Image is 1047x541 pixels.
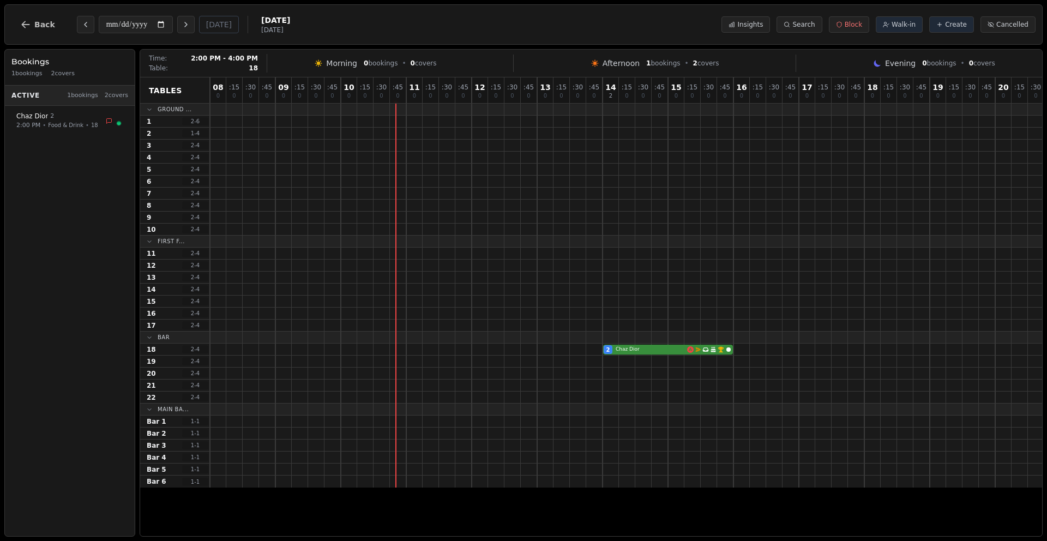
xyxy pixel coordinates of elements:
[182,213,208,221] span: 2 - 4
[363,93,366,99] span: 0
[182,369,208,377] span: 2 - 4
[149,64,168,73] span: Table:
[51,69,75,79] span: 2 covers
[723,93,726,99] span: 0
[675,93,678,99] span: 0
[326,58,357,69] span: Morning
[147,297,156,306] span: 15
[980,16,1036,33] button: Cancelled
[294,84,305,91] span: : 15
[559,93,563,99] span: 0
[821,93,825,99] span: 0
[845,20,862,29] span: Block
[556,84,567,91] span: : 15
[67,91,98,100] span: 1 bookings
[936,93,940,99] span: 0
[625,93,628,99] span: 0
[149,85,182,96] span: Tables
[996,20,1028,29] span: Cancelled
[903,93,906,99] span: 0
[737,20,763,29] span: Insights
[646,59,651,67] span: 1
[232,93,236,99] span: 0
[687,346,694,353] svg: Allergens: Milk, Eggs, Fish
[177,16,195,33] button: Next day
[998,83,1008,91] span: 20
[425,84,436,91] span: : 15
[314,93,317,99] span: 0
[158,237,185,245] span: First F...
[261,26,290,34] span: [DATE]
[376,84,387,91] span: : 30
[393,84,403,91] span: : 45
[11,56,128,67] h3: Bookings
[641,93,645,99] span: 0
[147,225,156,234] span: 10
[396,93,399,99] span: 0
[965,84,976,91] span: : 30
[952,93,955,99] span: 0
[11,11,64,38] button: Back
[654,84,665,91] span: : 45
[892,20,916,29] span: Walk-in
[158,333,170,341] span: Bar
[703,84,714,91] span: : 30
[147,357,156,366] span: 19
[829,16,869,33] button: Block
[969,59,973,67] span: 0
[147,117,151,126] span: 1
[147,189,151,198] span: 7
[603,58,640,69] span: Afternoon
[147,129,151,138] span: 2
[510,93,514,99] span: 0
[262,84,272,91] span: : 45
[671,83,681,91] span: 15
[147,441,166,450] span: Bar 3
[16,121,40,130] span: 2:00 PM
[411,59,415,67] span: 0
[249,64,258,73] span: 18
[658,93,661,99] span: 0
[364,59,368,67] span: 0
[278,83,288,91] span: 09
[756,93,759,99] span: 0
[887,93,890,99] span: 0
[622,84,632,91] span: : 15
[147,417,166,426] span: Bar 1
[182,429,208,437] span: 1 - 1
[693,59,719,68] span: covers
[922,59,926,67] span: 0
[48,121,83,129] span: Food & Drink
[871,93,874,99] span: 0
[147,453,166,462] span: Bar 4
[720,84,730,91] span: : 45
[968,93,972,99] span: 0
[86,121,89,129] span: •
[327,84,338,91] span: : 45
[969,59,995,68] span: covers
[147,273,156,282] span: 13
[690,93,694,99] span: 0
[616,346,685,353] span: Chaz Dior
[11,91,40,100] span: Active
[147,381,156,390] span: 21
[402,59,406,68] span: •
[721,16,770,33] button: Insights
[777,16,822,33] button: Search
[182,273,208,281] span: 2 - 4
[344,83,354,91] span: 10
[573,84,583,91] span: : 30
[182,225,208,233] span: 2 - 4
[182,129,208,137] span: 1 - 4
[147,477,166,486] span: Bar 6
[883,84,894,91] span: : 15
[409,83,419,91] span: 11
[182,345,208,353] span: 2 - 4
[34,21,55,28] span: Back
[851,84,861,91] span: : 45
[736,83,747,91] span: 16
[182,478,208,486] span: 1 - 1
[838,93,841,99] span: 0
[182,177,208,185] span: 2 - 4
[360,84,370,91] span: : 15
